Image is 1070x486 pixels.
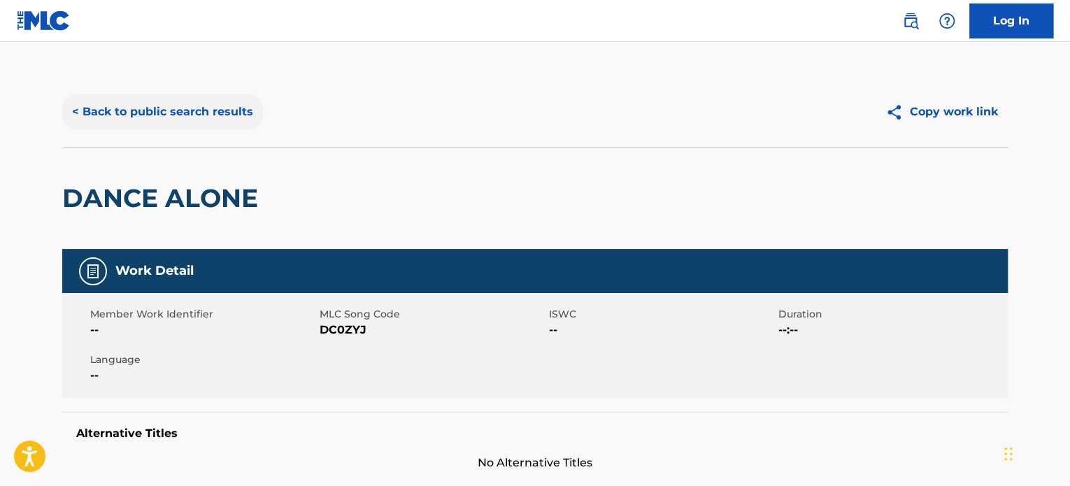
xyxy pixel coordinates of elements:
[76,427,994,441] h5: Alternative Titles
[549,322,775,338] span: --
[90,352,316,367] span: Language
[902,13,919,29] img: search
[885,103,910,121] img: Copy work link
[62,94,263,129] button: < Back to public search results
[939,13,955,29] img: help
[933,7,961,35] div: Help
[1004,433,1013,475] div: Drag
[1000,419,1070,486] iframe: Chat Widget
[85,263,101,280] img: Work Detail
[115,263,194,279] h5: Work Detail
[969,3,1053,38] a: Log In
[62,455,1008,471] span: No Alternative Titles
[549,307,775,322] span: ISWC
[90,367,316,384] span: --
[320,322,545,338] span: DC0ZYJ
[17,10,71,31] img: MLC Logo
[62,183,265,214] h2: DANCE ALONE
[897,7,925,35] a: Public Search
[876,94,1008,129] button: Copy work link
[320,307,545,322] span: MLC Song Code
[90,307,316,322] span: Member Work Identifier
[778,322,1004,338] span: --:--
[778,307,1004,322] span: Duration
[90,322,316,338] span: --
